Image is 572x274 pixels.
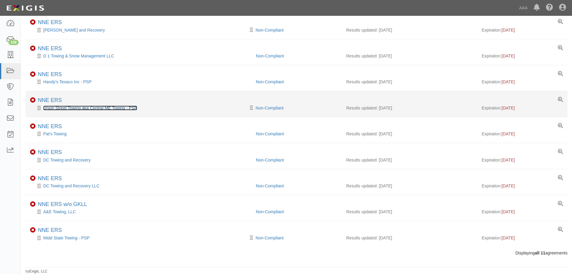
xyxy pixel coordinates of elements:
div: Expiration: [482,235,563,241]
div: Handy's Texaco Inc - PSP [30,79,251,85]
a: DC Towing and Recovery [43,158,91,162]
a: Pat's Towing [43,131,67,136]
a: NNE ERS [38,175,62,181]
span: [DATE] [501,54,515,58]
a: Non-Compliant [256,54,284,58]
small: by [26,269,47,274]
a: View results summary [558,19,563,25]
div: Expiration: [482,209,563,215]
span: [DATE] [501,236,515,240]
a: Union Street Towing aka Central ME Towing - PSP [43,106,137,110]
div: Expiration: [482,157,563,163]
div: Pat's Towing [30,131,251,137]
span: [DATE] [501,79,515,84]
div: DC Towing and Recovery LLC [30,183,251,189]
a: Midd State Towing - PSP [43,236,90,240]
div: NNE ERS [38,19,62,26]
div: Results updated: [DATE] [346,209,473,215]
i: Non-Compliant [30,20,35,25]
div: Midd State Towing - PSP [30,235,251,241]
div: Results updated: [DATE] [346,79,473,85]
div: NNE ERS [38,71,62,78]
a: Exigis, LLC [29,269,47,273]
div: Expiration: [482,105,563,111]
a: View results summary [558,175,563,181]
a: A&E Towing, LLC [43,209,76,214]
a: View results summary [558,97,563,103]
div: NNE ERS [38,123,62,130]
span: [DATE] [501,209,515,214]
div: Expiration: [482,79,563,85]
div: NNE ERS [38,97,62,104]
a: Non-Compliant [256,158,284,162]
span: [DATE] [501,28,515,32]
div: A&E Towing, LLC [30,209,251,215]
a: NNE ERS [38,19,62,25]
i: Non-Compliant [30,97,35,103]
i: Non-Compliant [30,46,35,51]
i: Pending Review [250,28,253,32]
a: DC Towing and Recovery LLC [43,183,99,188]
div: Results updated: [DATE] [346,105,473,111]
a: AAA [516,2,531,14]
a: Non-Compliant [256,79,284,84]
a: NNE ERS [38,123,62,129]
i: Non-Compliant [30,227,35,233]
div: Expiration: [482,131,563,137]
a: View results summary [558,201,563,207]
a: View results summary [558,227,563,232]
a: Non-Compliant [256,131,284,136]
a: NNE ERS w/o GKLL [38,201,87,207]
div: NNE ERS [38,149,62,156]
div: Results updated: [DATE] [346,157,473,163]
a: View results summary [558,45,563,51]
div: Expiration: [482,183,563,189]
div: DC Towing and Recovery [30,157,251,163]
div: Results updated: [DATE] [346,27,473,33]
a: View results summary [558,71,563,77]
a: NNE ERS [38,45,62,51]
a: View results summary [558,149,563,155]
a: View results summary [558,123,563,129]
div: Union Street Towing aka Central ME Towing - PSP [30,105,251,111]
div: Results updated: [DATE] [346,235,473,241]
i: Pending Review [250,236,253,240]
div: NNE ERS [38,45,62,52]
div: Trahan Towing and Recovery [30,27,251,33]
i: Non-Compliant [30,149,35,155]
a: NNE ERS [38,227,62,233]
a: NNE ERS [38,71,62,77]
div: Results updated: [DATE] [346,53,473,59]
a: D 1 Towing & Snow Management LLC [43,54,114,58]
i: Non-Compliant [30,72,35,77]
i: Non-Compliant [30,202,35,207]
span: [DATE] [501,131,515,136]
div: Results updated: [DATE] [346,183,473,189]
div: D 1 Towing & Snow Management LLC [30,53,251,59]
a: NNE ERS [38,149,62,155]
div: 158 [8,40,19,45]
i: Help Center - Complianz [546,4,553,11]
div: Results updated: [DATE] [346,131,473,137]
a: Non-Compliant [256,236,283,240]
img: logo-5460c22ac91f19d4615b14bd174203de0afe785f0fc80cf4dbbc73dc1793850b.png [5,3,46,14]
a: Non-Compliant [256,183,284,188]
a: Handy's Texaco Inc - PSP [43,79,92,84]
a: Non-Compliant [256,209,284,214]
i: Non-Compliant [30,176,35,181]
span: [DATE] [501,106,515,110]
div: NNE ERS [38,175,62,182]
b: all 11 [535,251,545,255]
a: [PERSON_NAME] and Recovery [43,28,105,32]
i: Pending Review [250,106,253,110]
span: [DATE] [501,158,515,162]
a: NNE ERS [38,97,62,103]
span: [DATE] [501,183,515,188]
div: Expiration: [482,27,563,33]
div: Displaying agreements [21,250,572,256]
i: Non-Compliant [30,124,35,129]
a: Non-Compliant [256,28,283,32]
a: Non-Compliant [256,106,283,110]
